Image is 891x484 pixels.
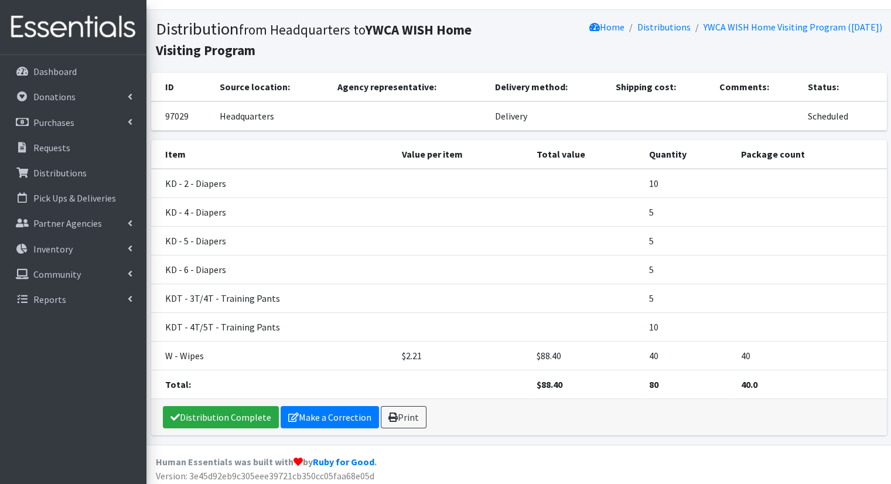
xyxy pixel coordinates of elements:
[5,237,142,261] a: Inventory
[641,140,734,169] th: Quantity
[5,136,142,159] a: Requests
[156,470,374,482] span: Version: 3e45d92eb9c305eee39721cb350cc05faa68e05d
[151,101,213,131] td: 97029
[156,21,472,59] small: from Headquarters to
[151,169,395,198] td: KD - 2 - Diapers
[156,456,377,468] strong: Human Essentials was built with by .
[641,198,734,227] td: 5
[529,342,641,370] td: $88.40
[395,140,530,169] th: Value per item
[151,198,395,227] td: KD - 4 - Diapers
[609,73,712,101] th: Shipping cost:
[395,342,530,370] td: $2.21
[165,379,191,390] strong: Total:
[33,217,102,229] p: Partner Agencies
[33,142,70,154] p: Requests
[641,284,734,313] td: 5
[641,255,734,284] td: 5
[151,284,395,313] td: KDT - 3T/4T - Training Pants
[488,73,609,101] th: Delivery method:
[151,73,213,101] th: ID
[33,91,76,103] p: Donations
[801,73,886,101] th: Status:
[33,192,116,204] p: Pick Ups & Deliveries
[641,342,734,370] td: 40
[712,73,801,101] th: Comments:
[5,186,142,210] a: Pick Ups & Deliveries
[734,140,886,169] th: Package count
[5,60,142,83] a: Dashboard
[330,73,488,101] th: Agency representative:
[741,379,757,390] strong: 40.0
[641,169,734,198] td: 10
[213,73,330,101] th: Source location:
[5,111,142,134] a: Purchases
[281,406,379,428] a: Make a Correction
[488,101,609,131] td: Delivery
[151,255,395,284] td: KD - 6 - Diapers
[589,21,624,33] a: Home
[5,8,142,47] img: HumanEssentials
[151,342,395,370] td: W - Wipes
[151,313,395,342] td: KDT - 4T/5T - Training Pants
[156,21,472,59] b: YWCA WISH Home Visiting Program
[313,456,374,468] a: Ruby for Good
[33,243,73,255] p: Inventory
[33,268,81,280] p: Community
[637,21,691,33] a: Distributions
[33,167,87,179] p: Distributions
[5,85,142,108] a: Donations
[5,263,142,286] a: Community
[536,379,562,390] strong: $88.40
[151,140,395,169] th: Item
[156,19,515,59] h1: Distribution
[641,227,734,255] td: 5
[648,379,658,390] strong: 80
[801,101,886,131] td: Scheduled
[33,294,66,305] p: Reports
[163,406,279,428] a: Distribution Complete
[734,342,886,370] td: 40
[213,101,330,131] td: Headquarters
[529,140,641,169] th: Total value
[33,66,77,77] p: Dashboard
[151,227,395,255] td: KD - 5 - Diapers
[5,161,142,185] a: Distributions
[641,313,734,342] td: 10
[5,212,142,235] a: Partner Agencies
[5,288,142,311] a: Reports
[381,406,426,428] a: Print
[704,21,882,33] a: YWCA WISH Home Visiting Program ([DATE])
[33,117,74,128] p: Purchases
